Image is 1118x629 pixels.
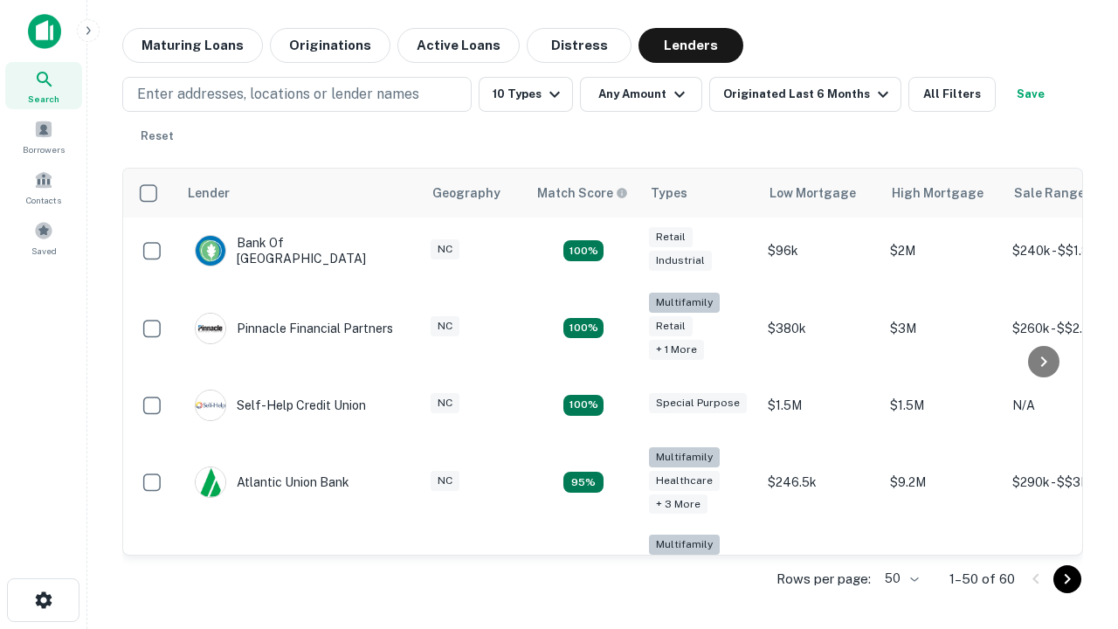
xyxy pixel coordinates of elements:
th: Capitalize uses an advanced AI algorithm to match your search with the best lender. The match sco... [527,169,640,218]
td: $1.5M [881,372,1004,439]
img: capitalize-icon.png [28,14,61,49]
img: picture [196,467,225,497]
div: Sale Range [1014,183,1085,204]
div: Atlantic Union Bank [195,467,349,498]
div: Healthcare [649,471,720,491]
div: Retail [649,227,693,247]
div: NC [431,316,459,336]
td: $3M [881,284,1004,372]
a: Contacts [5,163,82,211]
div: Matching Properties: 15, hasApolloMatch: undefined [563,240,604,261]
div: Capitalize uses an advanced AI algorithm to match your search with the best lender. The match sco... [537,183,628,203]
p: Enter addresses, locations or lender names [137,84,419,105]
div: + 1 more [649,340,704,360]
span: Contacts [26,193,61,207]
div: Multifamily [649,293,720,313]
iframe: Chat Widget [1031,433,1118,517]
td: $9.2M [881,439,1004,527]
div: Retail [649,316,693,336]
td: $1.5M [759,372,881,439]
button: Originated Last 6 Months [709,77,901,112]
div: Lender [188,183,230,204]
div: NC [431,471,459,491]
button: Any Amount [580,77,702,112]
div: Low Mortgage [769,183,856,204]
div: Special Purpose [649,393,747,413]
td: $96k [759,218,881,284]
p: Rows per page: [776,569,871,590]
img: picture [196,314,225,343]
div: Matching Properties: 9, hasApolloMatch: undefined [563,472,604,493]
div: NC [431,239,459,259]
td: $246.5k [759,439,881,527]
td: $2M [881,218,1004,284]
span: Borrowers [23,142,65,156]
button: Distress [527,28,631,63]
img: picture [196,236,225,266]
img: picture [196,391,225,420]
span: Saved [31,244,57,258]
div: + 3 more [649,494,707,515]
button: Go to next page [1053,565,1081,593]
div: Bank Of [GEOGRAPHIC_DATA] [195,235,404,266]
th: Types [640,169,759,218]
div: Geography [432,183,500,204]
div: Industrial [649,251,712,271]
div: NC [431,393,459,413]
div: Matching Properties: 11, hasApolloMatch: undefined [563,395,604,416]
button: Reset [129,119,185,154]
button: 10 Types [479,77,573,112]
div: Matching Properties: 17, hasApolloMatch: undefined [563,318,604,339]
button: Maturing Loans [122,28,263,63]
p: 1–50 of 60 [949,569,1015,590]
td: $3.2M [881,526,1004,614]
td: $380k [759,284,881,372]
a: Borrowers [5,113,82,160]
div: 50 [878,566,921,591]
div: High Mortgage [892,183,983,204]
button: Lenders [638,28,743,63]
span: Search [28,92,59,106]
div: Multifamily [649,535,720,555]
a: Saved [5,214,82,261]
h6: Match Score [537,183,625,203]
div: Multifamily [649,447,720,467]
div: Types [651,183,687,204]
button: Originations [270,28,390,63]
th: Geography [422,169,527,218]
button: Active Loans [397,28,520,63]
a: Search [5,62,82,109]
div: The Fidelity Bank [195,555,336,586]
div: Self-help Credit Union [195,390,366,421]
button: Enter addresses, locations or lender names [122,77,472,112]
td: $246k [759,526,881,614]
div: Originated Last 6 Months [723,84,894,105]
th: High Mortgage [881,169,1004,218]
div: Pinnacle Financial Partners [195,313,393,344]
th: Low Mortgage [759,169,881,218]
th: Lender [177,169,422,218]
button: All Filters [908,77,996,112]
button: Save your search to get updates of matches that match your search criteria. [1003,77,1059,112]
